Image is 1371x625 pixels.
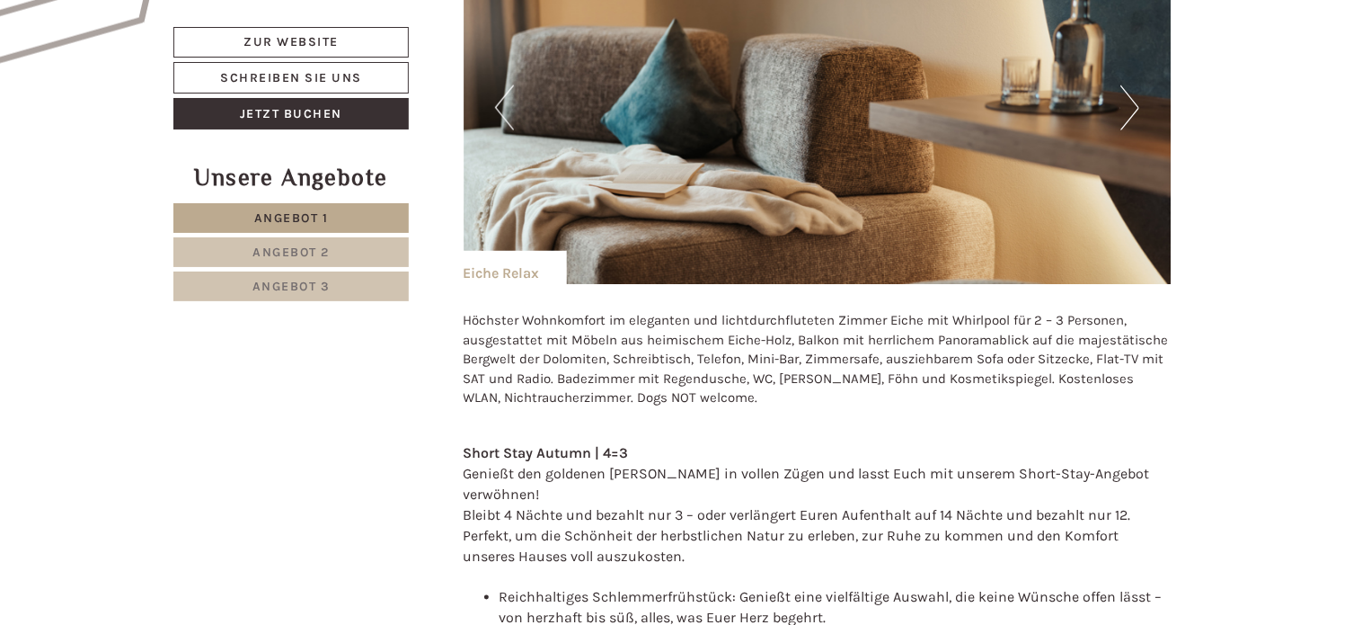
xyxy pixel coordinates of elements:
div: Short Stay Autumn | 4=3 [464,444,1172,465]
span: Angebot 3 [252,279,331,294]
div: Genießt den goldenen [PERSON_NAME] in vollen Zügen und lasst Euch mit unserem Short-Stay-Angebot ... [464,465,1172,567]
div: Guten Tag, wie können wir Ihnen helfen? [13,49,301,103]
button: Next [1120,85,1139,130]
a: Jetzt buchen [173,98,409,129]
span: Angebot 2 [252,245,330,260]
a: Zur Website [173,27,409,58]
span: Angebot 1 [254,210,329,226]
button: Senden [593,474,706,505]
button: Previous [495,85,514,130]
div: Hotel B&B Feldmessner [27,52,292,67]
div: [DATE] [322,13,385,44]
div: Eiche Relax [464,251,567,285]
small: 12:43 [27,87,292,100]
div: Unsere Angebote [173,161,409,194]
p: Höchster Wohnkomfort im eleganten und lichtdurchfluteten Zimmer Eiche mit Whirlpool für 2 – 3 Per... [464,312,1172,408]
a: Schreiben Sie uns [173,62,409,94]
